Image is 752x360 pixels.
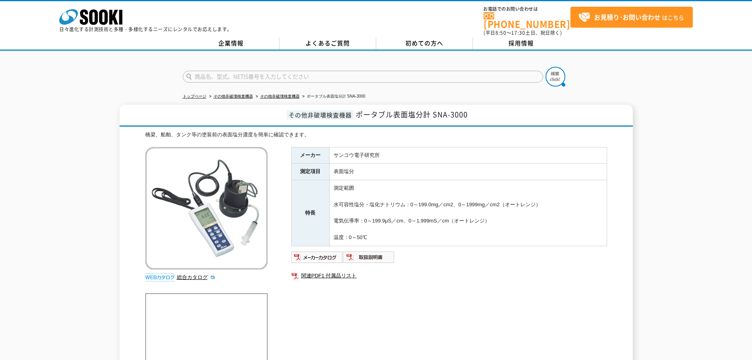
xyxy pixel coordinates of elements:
[343,251,395,264] img: 取扱説明書
[177,274,216,280] a: 総合カタログ
[291,256,343,262] a: メーカーカタログ
[329,164,607,180] td: 表面塩分
[145,147,268,270] img: ポータブル表面塩分計 SNA-3000
[405,39,443,47] span: 初めての方へ
[291,251,343,264] img: メーカーカタログ
[279,38,376,49] a: よくあるご質問
[260,94,300,98] a: その他非破壊検査機器
[59,27,232,32] p: 日々進化する計測技術と多種・多様化するニーズにレンタルでお応えします。
[287,110,354,119] span: その他非破壊検査機器
[301,92,366,101] li: ポータブル表面塩分計 SNA-3000
[145,273,175,281] img: webカタログ
[570,7,693,28] a: お見積り･お問い合わせはこちら
[484,7,570,11] span: お電話でのお問い合わせは
[343,256,395,262] a: 取扱説明書
[484,12,570,28] a: [PHONE_NUMBER]
[145,131,607,139] div: 橋梁、船舶、タンク等の塗装前の表面塩分濃度を簡単に確認できます。
[546,67,565,87] img: btn_search.png
[495,29,506,36] span: 8:50
[484,29,562,36] span: (平日 ～ 土日、祝日除く)
[183,94,206,98] a: トップページ
[511,29,525,36] span: 17:30
[291,180,329,246] th: 特長
[291,271,607,281] a: 関連PDF1 付属品リスト
[183,38,279,49] a: 企業情報
[329,147,607,164] td: サンコウ電子研究所
[356,109,468,120] span: ポータブル表面塩分計 SNA-3000
[214,94,253,98] a: その他非破壊検査機器
[594,12,660,22] strong: お見積り･お問い合わせ
[578,11,684,23] span: はこちら
[473,38,570,49] a: 採用情報
[329,180,607,246] td: 測定範囲 水可容性塩分・塩化ナトリウム：0～199.0mg／cm2、0～1999mg／cm2（オートレンジ） 電気伝導率：0～199.9μS／cm、0～1.999mS／cm（オートレンジ） 温度...
[291,147,329,164] th: メーカー
[183,71,543,83] input: 商品名、型式、NETIS番号を入力してください
[291,164,329,180] th: 測定項目
[376,38,473,49] a: 初めての方へ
